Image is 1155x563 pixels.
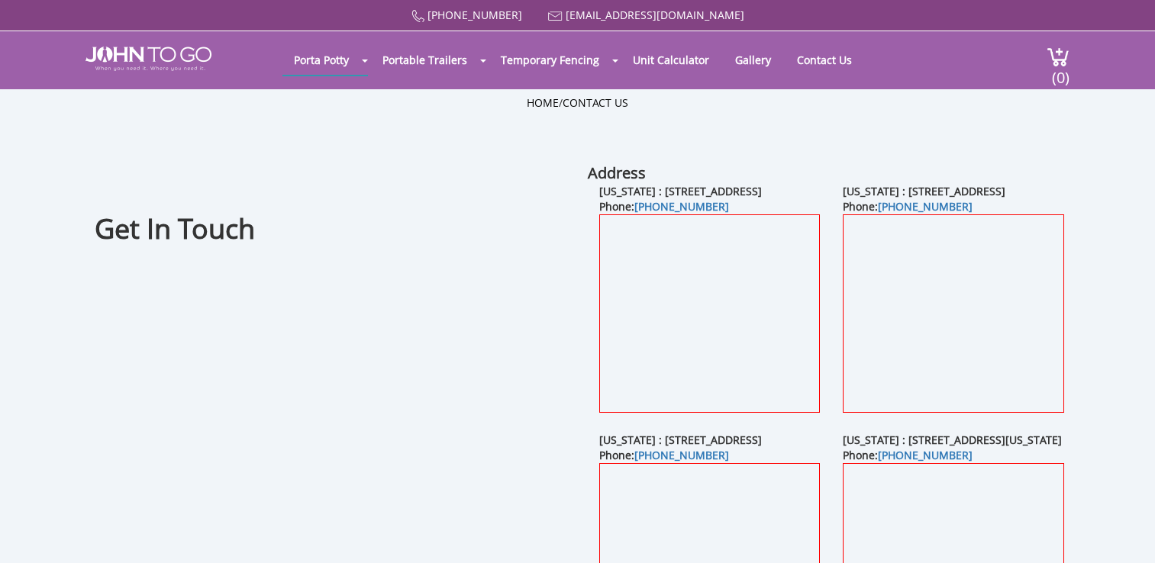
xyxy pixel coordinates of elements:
[599,184,762,198] b: [US_STATE] : [STREET_ADDRESS]
[621,45,721,75] a: Unit Calculator
[427,8,522,22] a: [PHONE_NUMBER]
[843,433,1062,447] b: [US_STATE] : [STREET_ADDRESS][US_STATE]
[786,45,863,75] a: Contact Us
[878,448,973,462] a: [PHONE_NUMBER]
[489,45,611,75] a: Temporary Fencing
[1051,55,1070,88] span: (0)
[95,211,573,248] h1: Get In Touch
[411,10,424,23] img: Call
[843,184,1005,198] b: [US_STATE] : [STREET_ADDRESS]
[85,47,211,71] img: JOHN to go
[724,45,782,75] a: Gallery
[599,433,762,447] b: [US_STATE] : [STREET_ADDRESS]
[634,448,729,462] a: [PHONE_NUMBER]
[634,199,729,214] a: [PHONE_NUMBER]
[599,199,729,214] b: Phone:
[1047,47,1070,67] img: cart a
[527,95,628,111] ul: /
[878,199,973,214] a: [PHONE_NUMBER]
[566,8,744,22] a: [EMAIL_ADDRESS][DOMAIN_NAME]
[843,199,973,214] b: Phone:
[371,45,479,75] a: Portable Trailers
[563,95,628,110] a: Contact Us
[588,162,646,183] b: Address
[282,45,360,75] a: Porta Potty
[548,11,563,21] img: Mail
[843,448,973,462] b: Phone:
[527,95,559,110] a: Home
[599,448,729,462] b: Phone:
